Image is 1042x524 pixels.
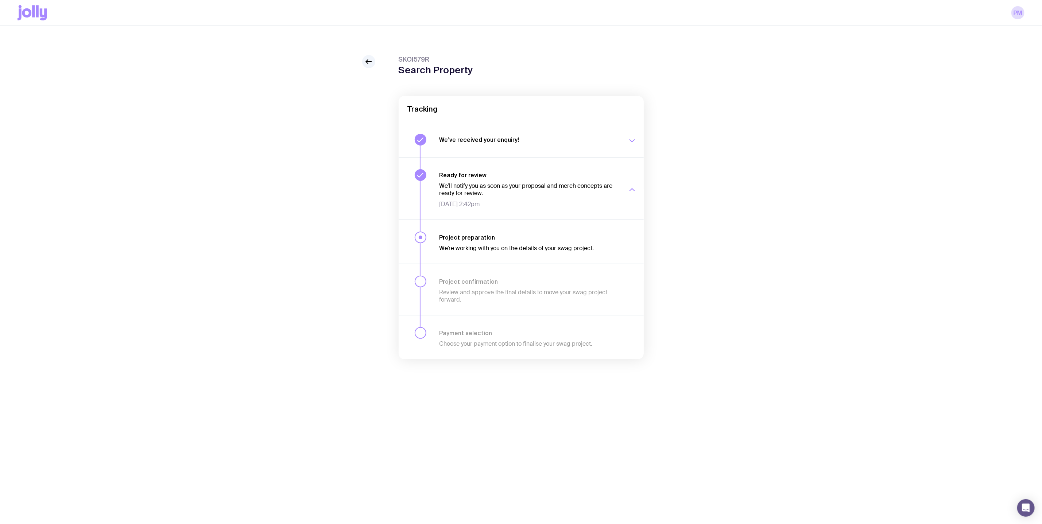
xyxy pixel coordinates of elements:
[439,171,619,179] h3: Ready for review
[1017,499,1035,517] div: Open Intercom Messenger
[439,329,619,337] h3: Payment selection
[399,157,644,220] button: Ready for reviewWe’ll notify you as soon as your proposal and merch concepts are ready for review...
[399,65,473,75] h1: Search Property
[439,182,619,197] p: We’ll notify you as soon as your proposal and merch concepts are ready for review.
[439,340,619,348] p: Choose your payment option to finalise your swag project.
[399,55,473,64] span: SKOI579R
[439,136,619,143] h3: We’ve received your enquiry!
[439,289,619,303] p: Review and approve the final details to move your swag project forward.
[407,105,635,113] h2: Tracking
[439,245,619,252] p: We’re working with you on the details of your swag project.
[439,234,619,241] h3: Project preparation
[399,122,644,157] button: We’ve received your enquiry!
[1011,6,1024,19] a: PM
[439,201,619,208] span: [DATE] 2:42pm
[439,278,619,285] h3: Project confirmation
